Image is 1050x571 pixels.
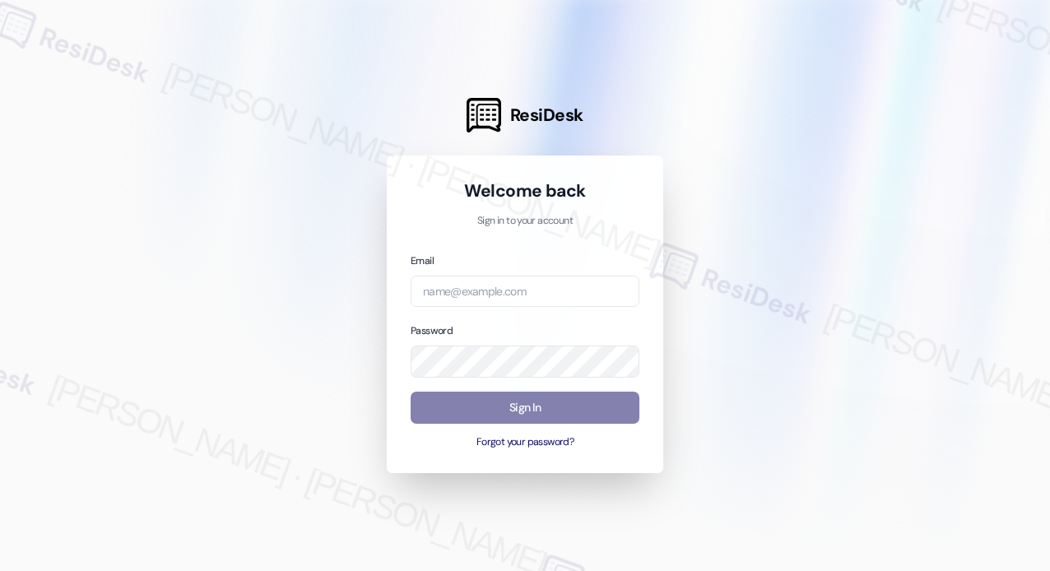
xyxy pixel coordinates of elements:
[411,435,639,450] button: Forgot your password?
[467,98,501,132] img: ResiDesk Logo
[411,392,639,424] button: Sign In
[411,214,639,229] p: Sign in to your account
[411,179,639,202] h1: Welcome back
[510,104,583,127] span: ResiDesk
[411,324,453,337] label: Password
[411,276,639,308] input: name@example.com
[411,254,434,267] label: Email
